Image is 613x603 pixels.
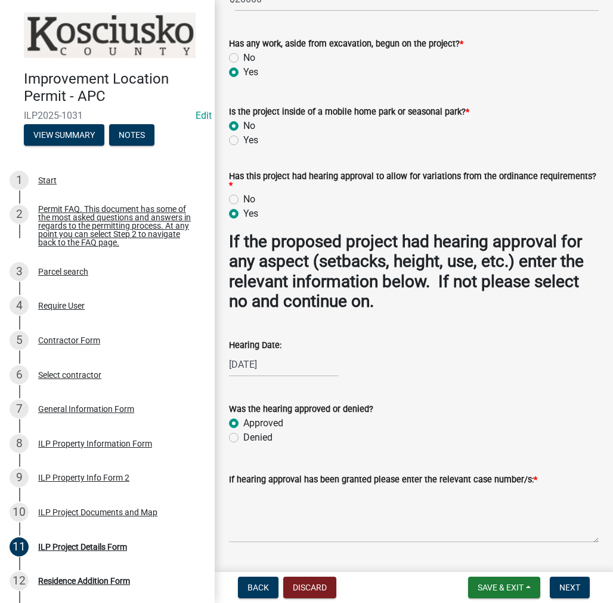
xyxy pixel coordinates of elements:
[38,508,157,516] div: ILP Project Documents and Map
[10,171,29,190] div: 1
[559,583,580,592] span: Next
[109,124,154,146] button: Notes
[10,503,29,522] div: 10
[229,405,373,414] label: Was the hearing approved or denied?
[38,371,101,379] div: Select contractor
[10,468,29,487] div: 9
[10,262,29,281] div: 3
[38,205,196,247] div: Permit FAQ. This document has some of the most asked questions and answers in regards to the perm...
[243,192,255,207] label: No
[38,176,57,184] div: Start
[10,365,29,384] div: 6
[10,571,29,590] div: 12
[478,583,524,592] span: Save & Exit
[38,336,100,344] div: Contractor Form
[38,543,127,551] div: ILP Project Details Form
[243,65,258,79] label: Yes
[243,416,283,430] label: Approved
[38,439,152,448] div: ILP Property Information Form
[243,133,258,147] label: Yes
[24,110,191,121] span: ILP2025-1031
[283,577,336,598] button: Discard
[247,583,269,592] span: Back
[10,434,29,453] div: 8
[243,207,258,221] label: Yes
[38,405,134,413] div: General Information Form
[229,173,599,190] label: Has this project had hearing approval to allow for variations from the ordinance requirements?
[196,110,212,121] wm-modal-confirm: Edit Application Number
[38,267,88,276] div: Parcel search
[10,205,29,224] div: 2
[238,577,278,598] button: Back
[10,296,29,315] div: 4
[229,108,469,116] label: Is the project inside of a mobile home park or seasonal park?
[10,331,29,350] div: 5
[243,119,255,133] label: No
[229,40,463,48] label: Has any work, aside from excavation, begun on the project?
[10,399,29,419] div: 7
[243,430,273,445] label: Denied
[229,352,338,377] input: mm/dd/yyyy
[196,110,212,121] a: Edit
[10,537,29,556] div: 11
[24,13,196,58] img: Kosciusko County, Indiana
[38,577,130,585] div: Residence Addition Form
[38,301,85,310] div: Require User
[229,476,537,484] label: If hearing approval has been granted please enter the relevant case number/s:
[38,473,129,482] div: ILP Property Info Form 2
[109,131,154,140] wm-modal-confirm: Notes
[24,70,205,105] h4: Improvement Location Permit - APC
[550,577,590,598] button: Next
[468,577,540,598] button: Save & Exit
[24,131,104,140] wm-modal-confirm: Summary
[229,342,281,350] label: Hearing Date:
[24,124,104,146] button: View Summary
[243,51,255,65] label: No
[229,232,584,312] strong: If the proposed project had hearing approval for any aspect (setbacks, height, use, etc.) enter t...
